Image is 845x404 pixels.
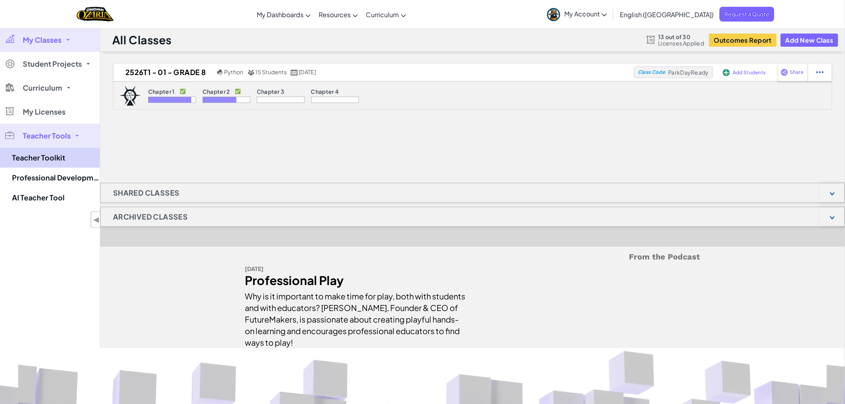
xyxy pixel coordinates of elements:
[235,88,241,95] p: ✅
[257,88,285,95] p: Chapter 3
[638,70,665,75] span: Class Code
[101,207,200,227] h1: Archived Classes
[362,4,410,25] a: Curriculum
[119,86,141,106] img: logo
[816,69,824,76] img: IconStudentEllipsis.svg
[245,263,467,275] div: [DATE]
[720,7,774,22] a: Request a Quote
[248,69,255,75] img: MultipleUsers.png
[723,69,730,76] img: IconAddStudents.svg
[620,10,714,19] span: English ([GEOGRAPHIC_DATA])
[547,8,560,21] img: avatar
[245,275,467,286] div: Professional Play
[659,40,704,46] span: Licenses Applied
[291,69,298,75] img: calendar.svg
[256,68,287,75] span: 15 Students
[319,10,351,19] span: Resources
[366,10,399,19] span: Curriculum
[659,34,704,40] span: 13 out of 30
[245,286,467,348] div: Why is it important to make time for play, both with students and with educators? [PERSON_NAME], ...
[781,34,838,47] button: Add New Class
[180,88,186,95] p: ✅
[709,34,777,47] button: Outcomes Report
[23,60,82,67] span: Student Projects
[112,32,172,48] h1: All Classes
[217,69,223,75] img: python.png
[113,66,215,78] h2: 2526T1 - 01 - GRADE 8
[668,69,709,76] span: ParkDayReady
[790,70,803,75] span: Share
[113,66,634,78] a: 2526T1 - 01 - GRADE 8 Python 15 Students [DATE]
[253,4,315,25] a: My Dashboards
[77,6,114,22] a: Ozaria by CodeCombat logo
[299,68,316,75] span: [DATE]
[23,84,62,91] span: Curriculum
[23,36,61,44] span: My Classes
[202,88,230,95] p: Chapter 2
[733,70,766,75] span: Add Students
[23,132,71,139] span: Teacher Tools
[781,69,788,76] img: IconShare_Purple.svg
[311,88,339,95] p: Chapter 4
[224,68,243,75] span: Python
[93,214,100,226] span: ◀
[257,10,303,19] span: My Dashboards
[77,6,114,22] img: Home
[23,108,65,115] span: My Licenses
[543,2,611,27] a: My Account
[245,251,700,263] h5: From the Podcast
[315,4,362,25] a: Resources
[148,88,175,95] p: Chapter 1
[616,4,718,25] a: English ([GEOGRAPHIC_DATA])
[101,183,192,203] h1: Shared Classes
[564,10,607,18] span: My Account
